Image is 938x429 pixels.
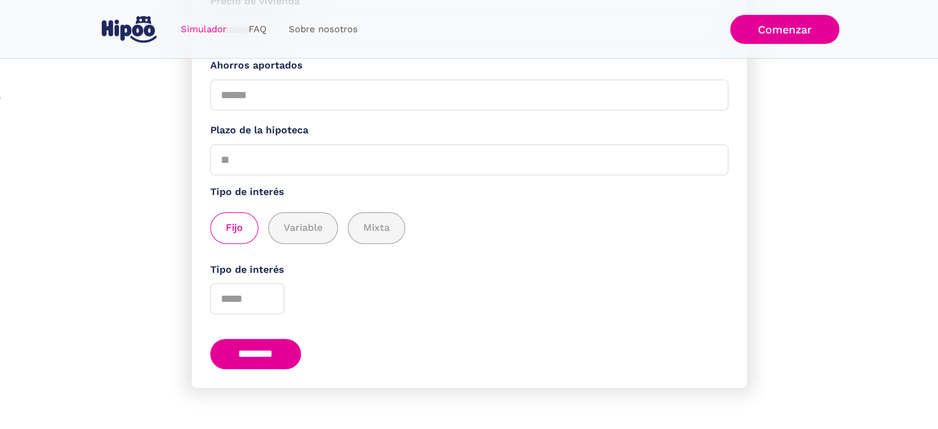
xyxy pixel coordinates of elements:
a: home [99,11,160,48]
a: Sobre nosotros [278,17,369,41]
span: Variable [284,220,323,236]
a: Comenzar [730,15,839,44]
div: add_description_here [210,212,728,244]
span: Fijo [226,220,243,236]
span: Mixta [363,220,390,236]
label: Plazo de la hipoteca [210,123,728,138]
label: Tipo de interés [210,185,728,200]
label: Tipo de interés [210,262,728,278]
a: Simulador [170,17,237,41]
label: Ahorros aportados [210,58,728,73]
a: FAQ [237,17,278,41]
